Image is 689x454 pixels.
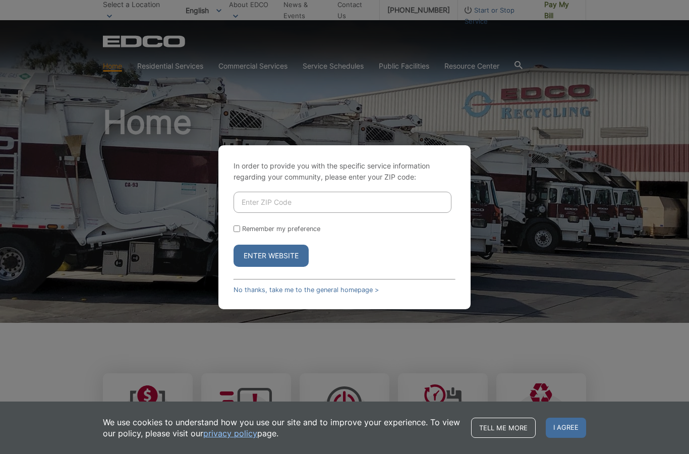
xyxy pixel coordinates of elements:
a: privacy policy [203,428,257,439]
p: In order to provide you with the specific service information regarding your community, please en... [234,160,455,183]
a: No thanks, take me to the general homepage > [234,286,379,294]
button: Enter Website [234,245,309,267]
label: Remember my preference [242,225,320,233]
a: Tell me more [471,418,536,438]
span: I agree [546,418,586,438]
input: Enter ZIP Code [234,192,451,213]
p: We use cookies to understand how you use our site and to improve your experience. To view our pol... [103,417,461,439]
